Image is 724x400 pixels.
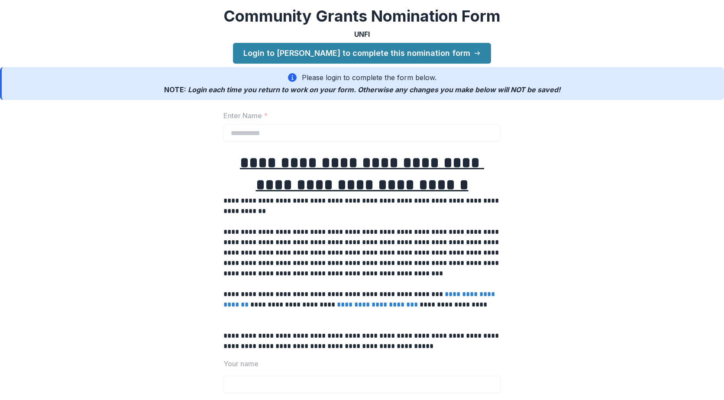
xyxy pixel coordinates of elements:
p: Your name [223,358,259,369]
a: Login to [PERSON_NAME] to complete this nomination form [233,43,491,64]
p: Please login to complete the form below. [302,72,436,83]
p: UNFI [354,29,370,39]
h2: Community Grants Nomination Form [223,7,501,26]
label: Enter Name [223,110,495,121]
p: NOTE: [164,84,560,95]
span: Login each time you return to work on your form. Otherwise any changes you make below will be saved! [188,85,560,94]
span: NOT [511,85,525,94]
